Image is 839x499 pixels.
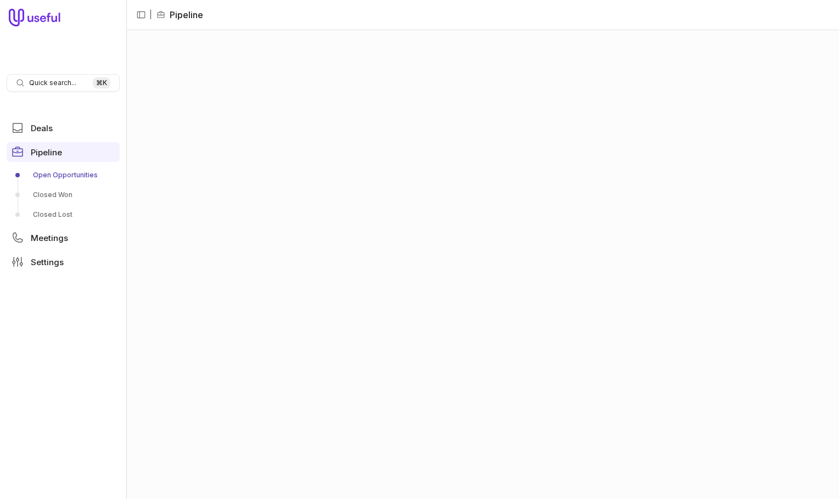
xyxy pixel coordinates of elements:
a: Pipeline [7,142,120,162]
span: Pipeline [31,148,62,156]
a: Closed Won [7,186,120,204]
span: Meetings [31,234,68,242]
a: Meetings [7,228,120,248]
span: Deals [31,124,53,132]
button: Collapse sidebar [133,7,149,23]
a: Open Opportunities [7,166,120,184]
a: Deals [7,118,120,138]
a: Closed Lost [7,206,120,223]
span: Quick search... [29,79,76,87]
li: Pipeline [156,8,203,21]
div: Pipeline submenu [7,166,120,223]
span: Settings [31,258,64,266]
kbd: ⌘ K [93,77,110,88]
a: Settings [7,252,120,272]
span: | [149,8,152,21]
